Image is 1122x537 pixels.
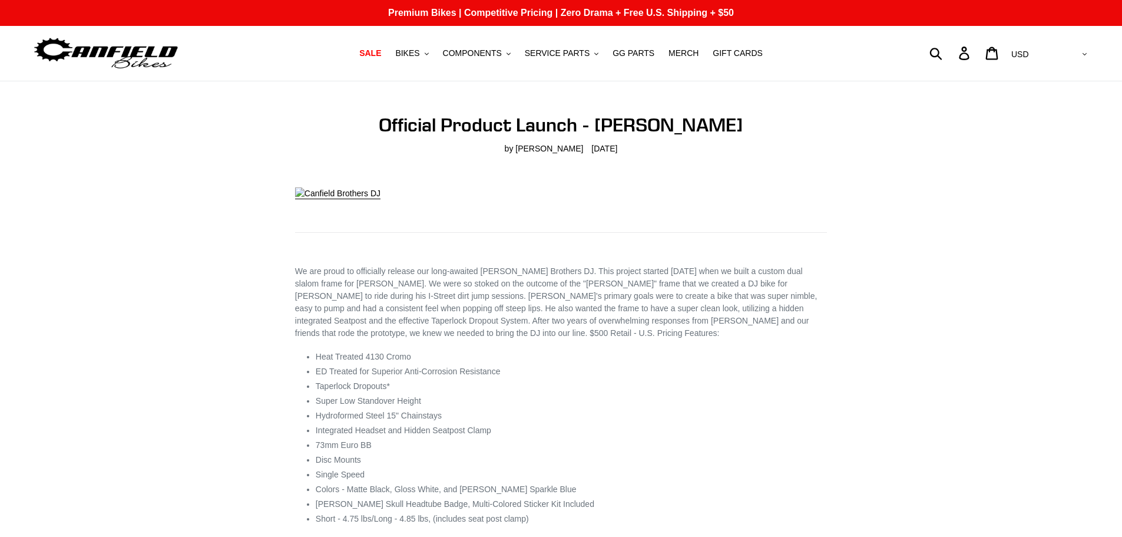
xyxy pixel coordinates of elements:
[316,483,827,496] li: Colors - Matte Black, Gloss White, and [PERSON_NAME] Sparkle Blue
[316,410,827,422] li: Hydroformed Steel 15" Chainstays
[316,351,827,363] li: Heat Treated 4130 Cromo
[353,45,387,61] a: SALE
[359,48,381,58] span: SALE
[316,469,827,481] li: Single Speed
[316,424,827,437] li: Integrated Headset and Hidden Seatpost Clamp
[668,48,699,58] span: MERCH
[607,45,660,61] a: GG PARTS
[591,144,617,153] time: [DATE]
[316,454,827,466] li: Disc Mounts
[295,187,380,200] img: Canfield Brothers DJ
[936,40,966,66] input: Search
[295,114,827,136] h1: Official Product Launch - [PERSON_NAME]
[395,48,419,58] span: BIKES
[316,380,827,393] li: Taperlock Dropouts*
[613,48,654,58] span: GG PARTS
[443,48,502,58] span: COMPONENTS
[707,45,769,61] a: GIFT CARDS
[525,48,590,58] span: SERVICE PARTS
[32,35,180,72] img: Canfield Bikes
[713,48,763,58] span: GIFT CARDS
[505,143,584,155] span: by [PERSON_NAME]
[295,265,827,340] p: We are proud to officially release our long-awaited [PERSON_NAME] Brothers DJ. This project start...
[663,45,704,61] a: MERCH
[519,45,604,61] button: SERVICE PARTS
[316,439,827,452] li: 73mm Euro BB
[437,45,517,61] button: COMPONENTS
[316,513,827,525] li: Short - 4.75 lbs/Long - 4.85 lbs, (includes seat post clamp)
[316,395,827,407] li: Super Low Standover Height
[316,365,827,378] li: ED Treated for Superior Anti-Corrosion Resistance
[316,498,827,510] li: [PERSON_NAME] Skull Headtube Badge, Multi-Colored Sticker Kit Included
[389,45,434,61] button: BIKES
